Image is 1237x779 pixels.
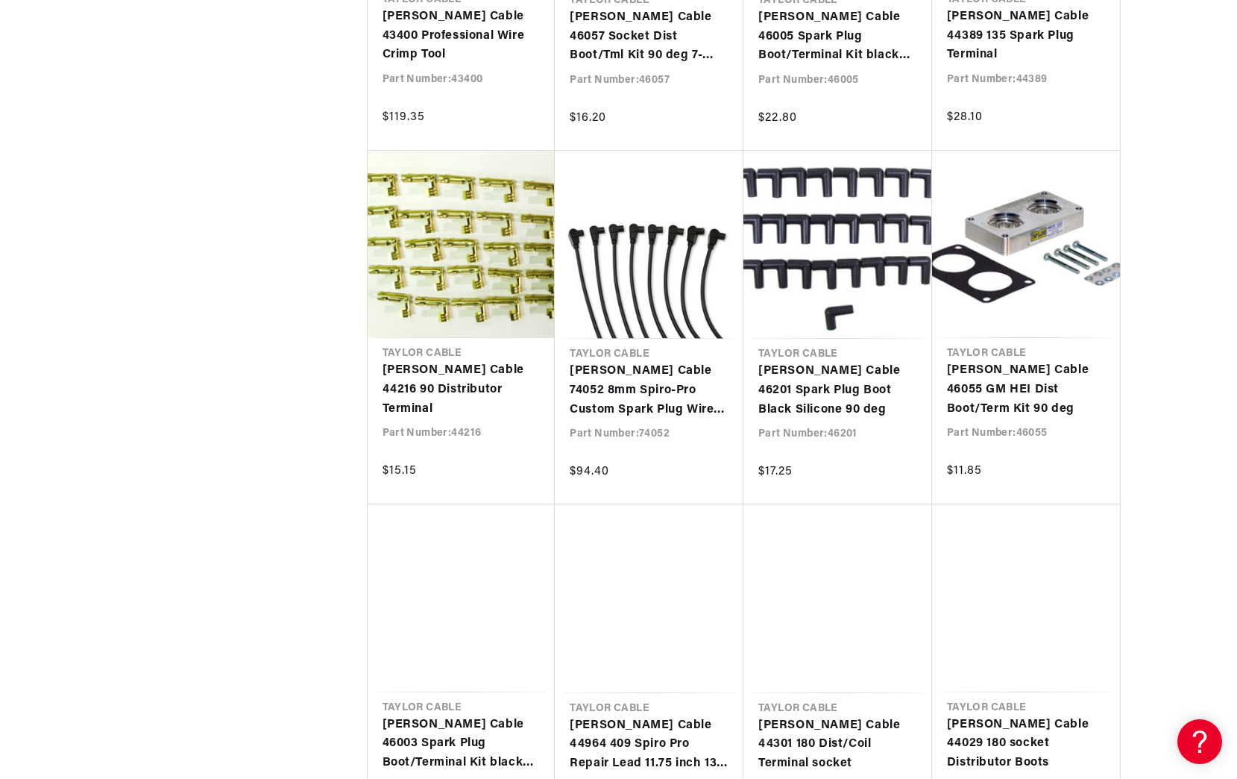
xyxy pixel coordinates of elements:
a: [PERSON_NAME] Cable 46201 Spark Plug Boot Black Silicone 90 deg [758,362,917,419]
a: [PERSON_NAME] Cable 43400 Professional Wire Crimp Tool [383,7,541,65]
a: [PERSON_NAME] Cable 44029 180 socket Distributor Boots [947,716,1105,773]
a: [PERSON_NAME] Cable 46055 GM HEI Dist Boot/Term Kit 90 deg [947,361,1105,419]
a: [PERSON_NAME] Cable 44964 409 Spiro Pro Repair Lead 11.75 inch 135 Blue [570,716,728,774]
a: [PERSON_NAME] Cable 46057 Socket Dist Boot/Tml Kit 90 deg 7-9mm [570,8,728,66]
a: [PERSON_NAME] Cable 46003 Spark Plug Boot/Terminal Kit black 180 deg [383,716,541,773]
a: [PERSON_NAME] Cable 44389 135 Spark Plug Terminal [947,7,1105,65]
a: [PERSON_NAME] Cable 44301 180 Dist/Coil Terminal socket [758,716,917,774]
a: [PERSON_NAME] Cable 46005 Spark Plug Boot/Terminal Kit black 135 deg [758,8,917,66]
a: [PERSON_NAME] Cable 74052 8mm Spiro-Pro Custom Spark Plug Wires 8 cyl black [570,362,728,419]
a: [PERSON_NAME] Cable 44216 90 Distributor Terminal [383,361,541,419]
